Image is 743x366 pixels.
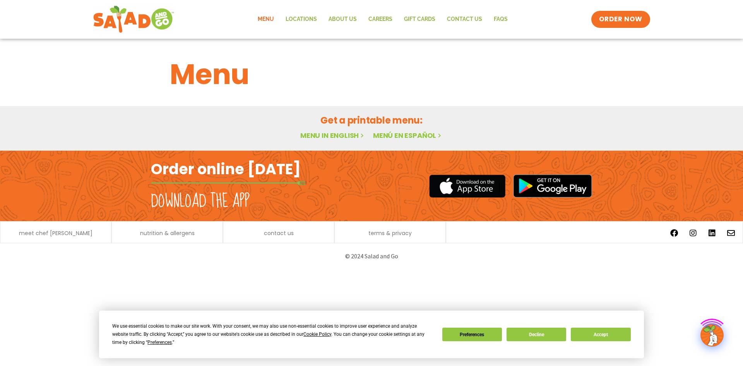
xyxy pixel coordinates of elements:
[170,53,573,95] h1: Menu
[373,131,443,140] a: Menú en español
[264,230,294,236] a: contact us
[513,174,592,198] img: google_play
[429,174,505,199] img: appstore
[280,10,323,28] a: Locations
[147,340,172,345] span: Preferences
[441,10,488,28] a: Contact Us
[151,191,250,212] h2: Download the app
[300,131,365,140] a: Menu in English
[140,230,195,236] a: nutrition & allergens
[323,10,363,28] a: About Us
[442,328,502,341] button: Preferences
[252,10,514,28] nav: Menu
[112,322,433,347] div: We use essential cookies to make our site work. With your consent, we may also use non-essential ...
[488,10,514,28] a: FAQs
[93,4,175,35] img: new-SAG-logo-768×292
[99,311,644,358] div: Cookie Consent Prompt
[155,251,588,261] p: © 2024 Salad and Go
[303,332,331,337] span: Cookie Policy
[571,328,630,341] button: Accept
[151,160,301,179] h2: Order online [DATE]
[507,328,566,341] button: Decline
[252,10,280,28] a: Menu
[368,230,412,236] a: terms & privacy
[363,10,398,28] a: Careers
[398,10,441,28] a: GIFT CARDS
[151,181,306,185] img: fork
[591,11,650,28] a: ORDER NOW
[599,15,642,24] span: ORDER NOW
[19,230,92,236] a: meet chef [PERSON_NAME]
[170,113,573,127] h2: Get a printable menu:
